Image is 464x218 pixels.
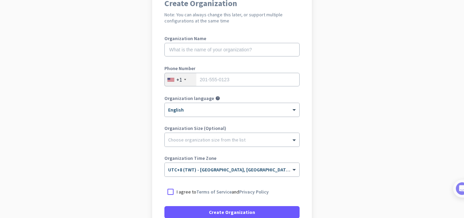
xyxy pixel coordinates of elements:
label: Organization Size (Optional) [164,126,300,131]
label: Organization Time Zone [164,156,300,161]
a: Terms of Service [196,189,232,195]
div: +1 [176,76,182,83]
label: Organization language [164,96,214,101]
label: Phone Number [164,66,300,71]
input: What is the name of your organization? [164,43,300,56]
i: help [215,96,220,101]
p: I agree to and [177,188,269,195]
label: Organization Name [164,36,300,41]
h2: Note: You can always change this later, or support multiple configurations at the same time [164,12,300,24]
span: Create Organization [209,209,255,216]
a: Privacy Policy [239,189,269,195]
input: 201-555-0123 [164,73,300,86]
